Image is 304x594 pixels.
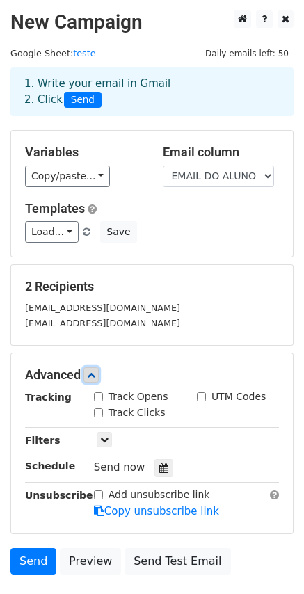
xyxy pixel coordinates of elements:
a: Copy unsubscribe link [94,505,219,517]
a: Send Test Email [125,548,230,575]
div: Widget de chat [234,527,304,594]
span: Daily emails left: 50 [200,46,294,61]
h2: New Campaign [10,10,294,34]
iframe: Chat Widget [234,527,304,594]
h5: Advanced [25,367,279,383]
small: Google Sheet: [10,48,96,58]
label: Add unsubscribe link [109,488,210,502]
strong: Tracking [25,392,72,403]
a: teste [73,48,95,58]
a: Send [10,548,56,575]
small: [EMAIL_ADDRESS][DOMAIN_NAME] [25,303,180,313]
small: [EMAIL_ADDRESS][DOMAIN_NAME] [25,318,180,328]
h5: Variables [25,145,142,160]
button: Save [100,221,136,243]
strong: Schedule [25,460,75,472]
span: Send now [94,461,145,474]
a: Templates [25,201,85,216]
strong: Filters [25,435,61,446]
span: Send [64,92,102,109]
a: Daily emails left: 50 [200,48,294,58]
h5: 2 Recipients [25,279,279,294]
a: Copy/paste... [25,166,110,187]
div: 1. Write your email in Gmail 2. Click [14,76,290,108]
label: Track Clicks [109,406,166,420]
strong: Unsubscribe [25,490,93,501]
h5: Email column [163,145,280,160]
a: Preview [60,548,121,575]
label: Track Opens [109,390,168,404]
a: Load... [25,221,79,243]
label: UTM Codes [211,390,266,404]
